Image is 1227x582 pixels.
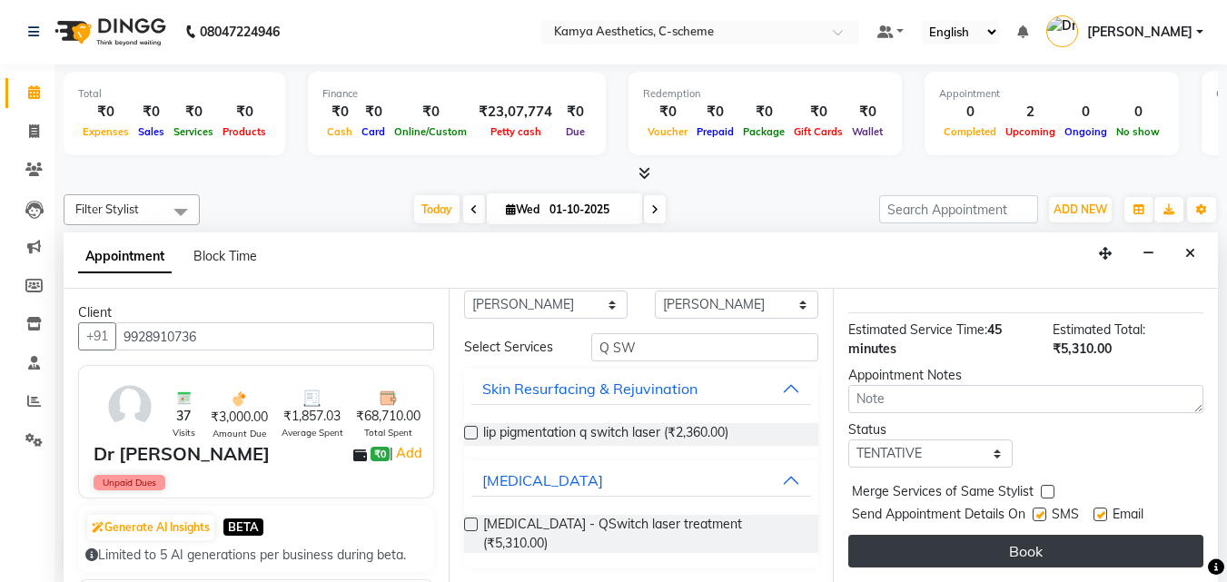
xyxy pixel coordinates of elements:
[692,102,738,123] div: ₹0
[939,125,1001,138] span: Completed
[591,333,818,361] input: Search by service name
[211,408,268,427] span: ₹3,000.00
[848,321,987,338] span: Estimated Service Time:
[643,102,692,123] div: ₹0
[282,426,343,439] span: Average Spent
[193,248,257,264] span: Block Time
[939,102,1001,123] div: 0
[471,102,559,123] div: ₹23,07,774
[789,125,847,138] span: Gift Cards
[78,125,134,138] span: Expenses
[1053,340,1112,357] span: ₹5,310.00
[169,125,218,138] span: Services
[176,407,191,426] span: 37
[1049,197,1112,222] button: ADD NEW
[390,125,471,138] span: Online/Custom
[789,102,847,123] div: ₹0
[643,125,692,138] span: Voucher
[471,372,812,405] button: Skin Resurfacing & Rejuvination
[134,102,169,123] div: ₹0
[482,469,603,491] div: [MEDICAL_DATA]
[94,475,165,490] span: Unpaid Dues
[218,125,271,138] span: Products
[559,102,591,123] div: ₹0
[393,442,425,464] a: Add
[115,322,434,350] input: Search by Name/Mobile/Email/Code
[450,338,578,357] div: Select Services
[848,366,1203,385] div: Appointment Notes
[104,380,156,433] img: avatar
[1054,202,1107,216] span: ADD NEW
[173,426,195,439] span: Visits
[847,102,887,123] div: ₹0
[364,426,412,439] span: Total Spent
[371,447,390,461] span: ₹0
[852,505,1025,528] span: Send Appointment Details On
[87,515,214,540] button: Generate AI Insights
[46,6,171,57] img: logo
[1112,125,1164,138] span: No show
[85,546,427,565] div: Limited to 5 AI generations per business during beta.
[852,482,1034,505] span: Merge Services of Same Stylist
[223,518,263,536] span: BETA
[75,202,139,216] span: Filter Stylist
[357,125,390,138] span: Card
[1112,102,1164,123] div: 0
[847,125,887,138] span: Wallet
[848,420,1012,439] div: Status
[1177,240,1203,268] button: Close
[879,195,1038,223] input: Search Appointment
[1060,125,1112,138] span: Ongoing
[1052,505,1079,528] span: SMS
[471,464,812,497] button: [MEDICAL_DATA]
[1113,505,1143,528] span: Email
[482,378,698,400] div: Skin Resurfacing & Rejuvination
[501,202,544,216] span: Wed
[357,102,390,123] div: ₹0
[134,125,169,138] span: Sales
[390,102,471,123] div: ₹0
[78,303,434,322] div: Client
[414,195,460,223] span: Today
[322,102,357,123] div: ₹0
[213,427,266,440] span: Amount Due
[78,86,271,102] div: Total
[78,241,172,273] span: Appointment
[561,125,589,138] span: Due
[486,125,546,138] span: Petty cash
[1001,125,1060,138] span: Upcoming
[78,102,134,123] div: ₹0
[738,125,789,138] span: Package
[1001,102,1060,123] div: 2
[1053,321,1145,338] span: Estimated Total:
[848,535,1203,567] button: Book
[322,125,357,138] span: Cash
[1046,15,1078,47] img: Dr Tanvi Ahmed
[692,125,738,138] span: Prepaid
[483,515,805,553] span: [MEDICAL_DATA] - QSwitch laser treatment (₹5,310.00)
[356,407,421,426] span: ₹68,710.00
[390,442,425,464] span: |
[78,322,116,350] button: +91
[738,102,789,123] div: ₹0
[200,6,280,57] b: 08047224946
[169,102,218,123] div: ₹0
[1060,102,1112,123] div: 0
[939,86,1164,102] div: Appointment
[483,423,728,446] span: lip pigmentation q switch laser (₹2,360.00)
[1087,23,1192,42] span: [PERSON_NAME]
[218,102,271,123] div: ₹0
[643,86,887,102] div: Redemption
[544,196,635,223] input: 2025-10-01
[94,440,270,468] div: Dr [PERSON_NAME]
[322,86,591,102] div: Finance
[283,407,341,426] span: ₹1,857.03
